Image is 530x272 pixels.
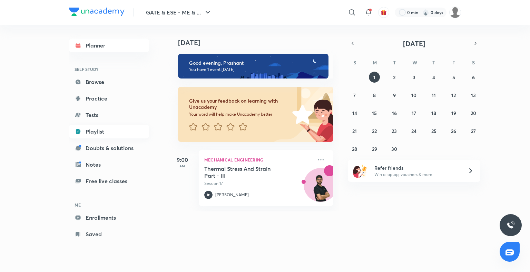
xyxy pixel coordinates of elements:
[507,221,515,229] img: ttu
[69,125,149,138] a: Playlist
[448,72,459,83] button: September 5, 2025
[409,90,420,101] button: September 10, 2025
[381,9,387,15] img: avatar
[432,74,435,81] abbr: September 4, 2025
[372,110,377,116] abbr: September 15, 2025
[431,128,436,134] abbr: September 25, 2025
[142,6,216,19] button: GATE & ESE - ME & ...
[391,146,397,152] abbr: September 30, 2025
[451,110,456,116] abbr: September 19, 2025
[412,59,417,66] abbr: Wednesday
[449,7,461,18] img: Prashant Kumar
[378,7,389,18] button: avatar
[352,110,357,116] abbr: September 14, 2025
[349,107,360,118] button: September 14, 2025
[431,110,436,116] abbr: September 18, 2025
[413,74,415,81] abbr: September 3, 2025
[412,110,416,116] abbr: September 17, 2025
[468,72,479,83] button: September 6, 2025
[353,92,356,98] abbr: September 7, 2025
[372,128,377,134] abbr: September 22, 2025
[392,110,397,116] abbr: September 16, 2025
[69,8,125,18] a: Company Logo
[452,74,455,81] abbr: September 5, 2025
[357,39,471,48] button: [DATE]
[352,128,357,134] abbr: September 21, 2025
[269,87,333,142] img: feedback_image
[373,74,375,81] abbr: September 1, 2025
[69,158,149,171] a: Notes
[389,107,400,118] button: September 16, 2025
[369,125,380,136] button: September 22, 2025
[69,211,149,224] a: Enrollments
[389,125,400,136] button: September 23, 2025
[409,125,420,136] button: September 24, 2025
[411,128,416,134] abbr: September 24, 2025
[448,125,459,136] button: September 26, 2025
[178,39,340,47] h4: [DATE]
[189,60,322,66] h6: Good evening, Prashant
[189,112,290,117] p: Your word will help make Unacademy better
[432,59,435,66] abbr: Thursday
[69,39,149,52] a: Planner
[69,92,149,105] a: Practice
[409,72,420,83] button: September 3, 2025
[204,165,290,179] h5: Thermal Stress And Strain Part - III
[369,143,380,154] button: September 29, 2025
[392,128,397,134] abbr: September 23, 2025
[422,9,429,16] img: streak
[471,92,476,98] abbr: September 13, 2025
[468,90,479,101] button: September 13, 2025
[204,180,313,187] p: Session 17
[468,125,479,136] button: September 27, 2025
[451,128,456,134] abbr: September 26, 2025
[389,72,400,83] button: September 2, 2025
[69,227,149,241] a: Saved
[353,59,356,66] abbr: Sunday
[304,172,337,205] img: Avatar
[472,74,475,81] abbr: September 6, 2025
[69,75,149,89] a: Browse
[372,146,377,152] abbr: September 29, 2025
[393,74,395,81] abbr: September 2, 2025
[411,92,416,98] abbr: September 10, 2025
[349,143,360,154] button: September 28, 2025
[452,59,455,66] abbr: Friday
[373,92,376,98] abbr: September 8, 2025
[69,174,149,188] a: Free live classes
[471,128,476,134] abbr: September 27, 2025
[428,72,439,83] button: September 4, 2025
[428,107,439,118] button: September 18, 2025
[393,59,396,66] abbr: Tuesday
[451,92,456,98] abbr: September 12, 2025
[189,98,290,110] h6: Give us your feedback on learning with Unacademy
[374,164,459,171] h6: Refer friends
[204,156,313,164] p: Mechanical Engineering
[69,141,149,155] a: Doubts & solutions
[69,199,149,211] h6: ME
[69,8,125,16] img: Company Logo
[389,143,400,154] button: September 30, 2025
[468,107,479,118] button: September 20, 2025
[369,90,380,101] button: September 8, 2025
[352,146,357,152] abbr: September 28, 2025
[432,92,436,98] abbr: September 11, 2025
[349,90,360,101] button: September 7, 2025
[428,90,439,101] button: September 11, 2025
[373,59,377,66] abbr: Monday
[168,156,196,164] h5: 9:00
[369,72,380,83] button: September 1, 2025
[409,107,420,118] button: September 17, 2025
[69,63,149,75] h6: SELF STUDY
[349,125,360,136] button: September 21, 2025
[374,171,459,178] p: Win a laptop, vouchers & more
[472,59,475,66] abbr: Saturday
[389,90,400,101] button: September 9, 2025
[448,90,459,101] button: September 12, 2025
[69,108,149,122] a: Tests
[471,110,476,116] abbr: September 20, 2025
[403,39,425,48] span: [DATE]
[369,107,380,118] button: September 15, 2025
[215,192,249,198] p: [PERSON_NAME]
[189,67,322,72] p: You have 1 event [DATE]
